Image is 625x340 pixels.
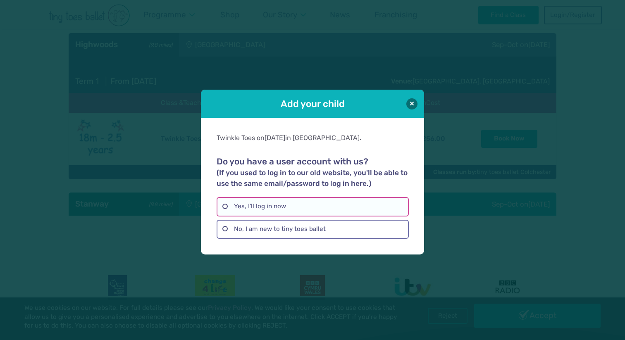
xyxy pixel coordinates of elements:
label: Yes, I'll log in now [217,197,408,216]
h1: Add your child [224,97,401,110]
span: [DATE] [265,134,285,142]
h2: Do you have a user account with us? [217,157,408,189]
label: No, I am new to tiny toes ballet [217,220,408,239]
div: Twinkle Toes on in [GEOGRAPHIC_DATA]. [217,133,408,143]
small: (If you used to log in to our old website, you'll be able to use the same email/password to log i... [217,169,408,188]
